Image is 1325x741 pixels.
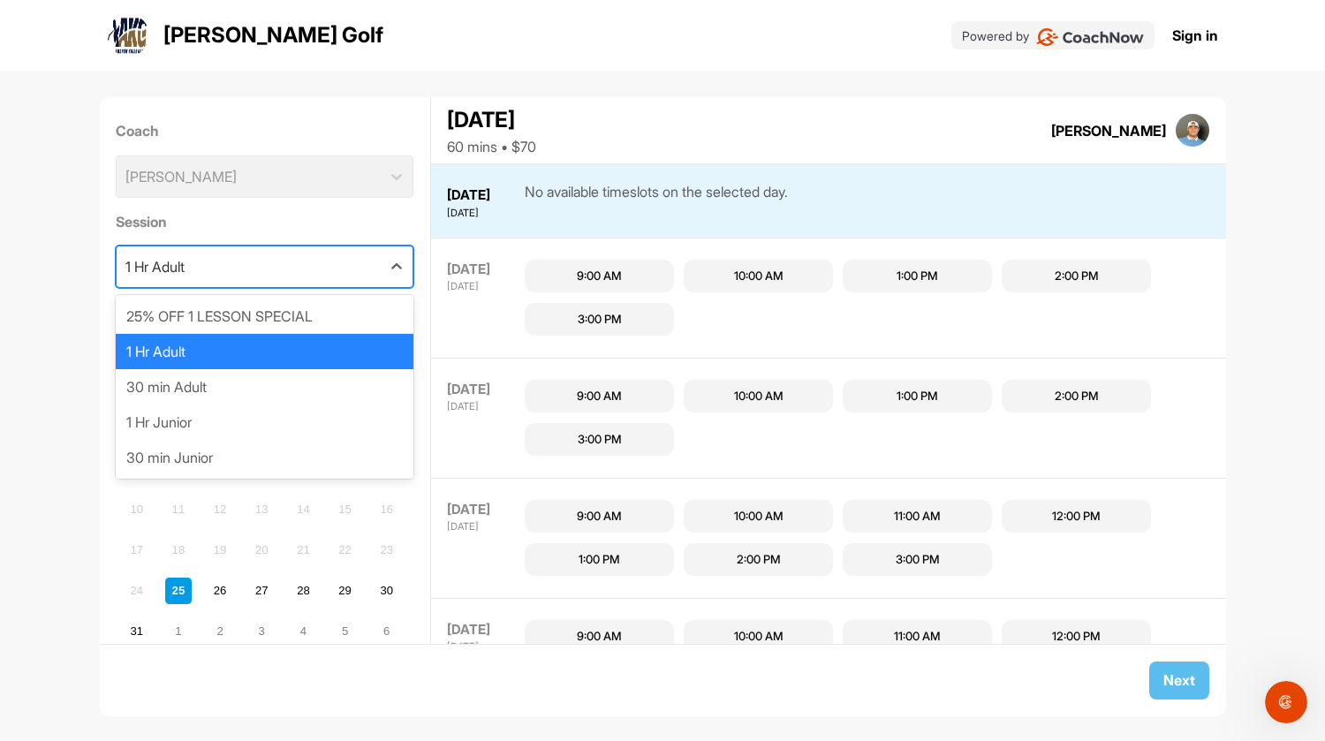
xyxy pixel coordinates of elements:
[1055,268,1099,285] div: 2:00 PM
[1176,114,1209,147] img: square_e23a613f319df89c3b7d878fa55ff902.jpg
[1052,508,1101,526] div: 12:00 PM
[734,508,784,526] div: 10:00 AM
[125,256,185,277] div: 1 Hr Adult
[894,508,941,526] div: 11:00 AM
[124,618,150,645] div: Choose Sunday, August 31st, 2025
[374,537,400,563] div: Not available Saturday, August 23rd, 2025
[124,578,150,604] div: Not available Sunday, August 24th, 2025
[447,185,520,206] div: [DATE]
[1052,628,1101,646] div: 12:00 PM
[894,628,941,646] div: 11:00 AM
[962,26,1029,45] p: Powered by
[577,268,622,285] div: 9:00 AM
[248,618,275,645] div: Choose Wednesday, September 3rd, 2025
[116,120,413,141] label: Coach
[447,519,520,534] div: [DATE]
[163,19,383,51] p: [PERSON_NAME] Golf
[447,500,520,520] div: [DATE]
[447,260,520,280] div: [DATE]
[116,405,413,440] div: 1 Hr Junior
[165,495,192,522] div: Not available Monday, August 11th, 2025
[374,495,400,522] div: Not available Saturday, August 16th, 2025
[447,206,520,221] div: [DATE]
[896,551,940,569] div: 3:00 PM
[447,380,520,400] div: [DATE]
[374,578,400,604] div: Choose Saturday, August 30th, 2025
[578,431,622,449] div: 3:00 PM
[116,299,413,334] div: 25% OFF 1 LESSON SPECIAL
[1172,25,1218,46] a: Sign in
[577,628,622,646] div: 9:00 AM
[577,388,622,405] div: 9:00 AM
[207,578,233,604] div: Choose Tuesday, August 26th, 2025
[525,181,788,221] div: No available timeslots on the selected day.
[1051,120,1166,141] div: [PERSON_NAME]
[107,14,149,57] img: logo
[124,495,150,522] div: Not available Sunday, August 10th, 2025
[290,537,316,563] div: Not available Thursday, August 21st, 2025
[579,551,620,569] div: 1:00 PM
[121,412,402,646] div: month 2025-08
[332,618,359,645] div: Choose Friday, September 5th, 2025
[447,136,536,157] div: 60 mins • $70
[447,279,520,294] div: [DATE]
[1055,388,1099,405] div: 2:00 PM
[290,618,316,645] div: Choose Thursday, September 4th, 2025
[734,388,784,405] div: 10:00 AM
[577,508,622,526] div: 9:00 AM
[248,495,275,522] div: Not available Wednesday, August 13th, 2025
[207,495,233,522] div: Not available Tuesday, August 12th, 2025
[897,388,938,405] div: 1:00 PM
[165,537,192,563] div: Not available Monday, August 18th, 2025
[124,537,150,563] div: Not available Sunday, August 17th, 2025
[332,578,359,604] div: Choose Friday, August 29th, 2025
[116,211,413,232] label: Session
[447,620,520,640] div: [DATE]
[1265,681,1307,723] iframe: Intercom live chat
[734,268,784,285] div: 10:00 AM
[248,578,275,604] div: Choose Wednesday, August 27th, 2025
[447,639,520,654] div: [DATE]
[332,495,359,522] div: Not available Friday, August 15th, 2025
[116,440,413,475] div: 30 min Junior
[207,618,233,645] div: Choose Tuesday, September 2nd, 2025
[1149,662,1209,699] button: Next
[165,578,192,604] div: Choose Monday, August 25th, 2025
[332,537,359,563] div: Not available Friday, August 22nd, 2025
[290,495,316,522] div: Not available Thursday, August 14th, 2025
[290,578,316,604] div: Choose Thursday, August 28th, 2025
[1036,28,1145,46] img: CoachNow
[737,551,781,569] div: 2:00 PM
[578,311,622,329] div: 3:00 PM
[447,104,536,136] div: [DATE]
[248,537,275,563] div: Not available Wednesday, August 20th, 2025
[207,537,233,563] div: Not available Tuesday, August 19th, 2025
[897,268,938,285] div: 1:00 PM
[116,334,413,369] div: 1 Hr Adult
[447,399,520,414] div: [DATE]
[116,369,413,405] div: 30 min Adult
[165,618,192,645] div: Choose Monday, September 1st, 2025
[734,628,784,646] div: 10:00 AM
[374,618,400,645] div: Choose Saturday, September 6th, 2025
